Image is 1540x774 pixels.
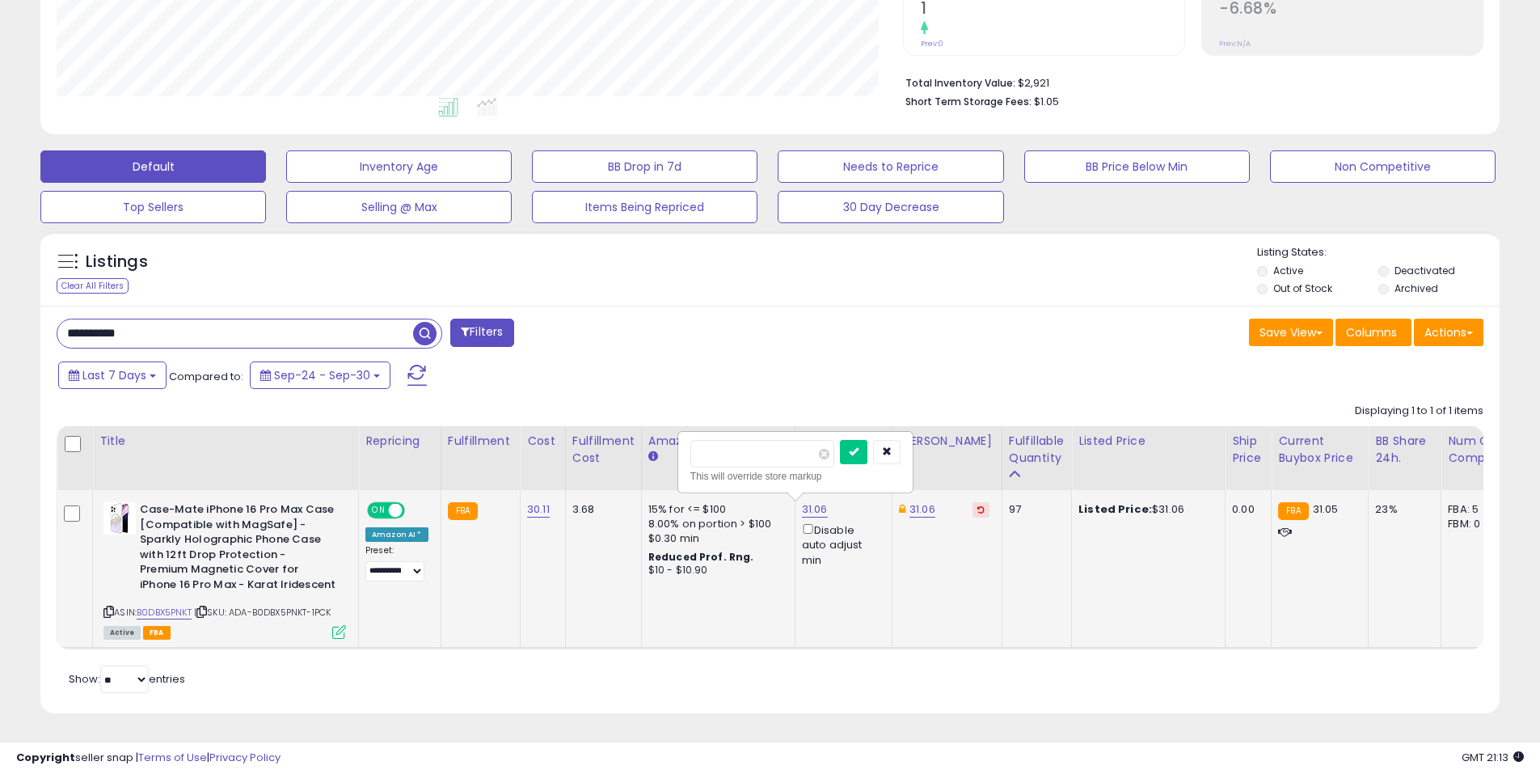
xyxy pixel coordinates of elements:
div: Amazon Fees [648,433,788,450]
span: Last 7 Days [82,367,146,383]
div: Displaying 1 to 1 of 1 items [1355,404,1483,419]
div: This will override store markup [690,468,901,484]
div: Repricing [365,433,434,450]
b: Short Term Storage Fees: [905,95,1032,108]
b: Total Inventory Value: [905,76,1015,90]
div: 97 [1009,502,1059,517]
div: BB Share 24h. [1375,433,1434,467]
a: Terms of Use [138,750,207,765]
li: $2,921 [905,72,1471,91]
span: 2025-10-8 21:13 GMT [1462,750,1524,765]
a: B0DBX5PNKT [137,606,192,620]
span: All listings currently available for purchase on Amazon [103,626,141,640]
button: Items Being Repriced [532,191,757,223]
span: Show: entries [69,671,185,687]
span: OFF [403,504,428,518]
button: Needs to Reprice [778,150,1003,183]
span: 31.05 [1313,501,1339,517]
span: Compared to: [169,369,243,384]
div: Clear All Filters [57,278,129,294]
label: Deactivated [1394,264,1455,277]
strong: Copyright [16,750,75,765]
div: $31.06 [1078,502,1213,517]
label: Active [1273,264,1303,277]
label: Out of Stock [1273,281,1332,295]
label: Archived [1394,281,1438,295]
div: Fulfillment Cost [572,433,635,467]
span: | SKU: ADA-B0DBX5PNKT-1PCK [194,606,331,619]
small: Prev: 0 [921,39,943,49]
div: $10 - $10.90 [648,564,783,577]
div: Title [99,433,352,450]
p: Listing States: [1257,245,1500,260]
button: Filters [450,319,513,347]
button: Last 7 Days [58,362,167,389]
a: Privacy Policy [209,750,281,765]
b: Case-Mate iPhone 16 Pro Max Case [Compatible with MagSafe] - Sparkly Holographic Phone Case with ... [140,502,336,596]
span: Columns [1346,324,1397,340]
small: FBA [448,502,478,520]
button: Inventory Age [286,150,512,183]
div: 3.68 [572,502,629,517]
div: Disable auto adjust min [802,521,880,568]
b: Listed Price: [1078,501,1152,517]
button: Default [40,150,266,183]
small: FBA [1278,502,1308,520]
small: Amazon Fees. [648,450,658,464]
div: 8.00% on portion > $100 [648,517,783,531]
a: 31.06 [802,501,828,518]
button: Non Competitive [1270,150,1496,183]
div: 0.00 [1232,502,1259,517]
a: 30.11 [527,501,550,518]
button: Columns [1335,319,1411,346]
button: 30 Day Decrease [778,191,1003,223]
span: Sep-24 - Sep-30 [274,367,370,383]
button: BB Drop in 7d [532,150,757,183]
div: ASIN: [103,502,346,637]
h5: Listings [86,251,148,273]
div: seller snap | | [16,751,281,766]
button: Actions [1414,319,1483,346]
button: Save View [1249,319,1333,346]
div: Current Buybox Price [1278,433,1361,467]
div: FBA: 5 [1448,502,1501,517]
div: Listed Price [1078,433,1218,450]
button: Selling @ Max [286,191,512,223]
div: 23% [1375,502,1428,517]
div: Cost [527,433,559,450]
div: Num of Comp. [1448,433,1507,467]
div: Ship Price [1232,433,1264,467]
b: Reduced Prof. Rng. [648,550,754,564]
img: 41xc6SG9SAL._SL40_.jpg [103,502,136,535]
div: [PERSON_NAME] [899,433,995,450]
span: FBA [143,626,171,640]
span: ON [369,504,389,518]
small: Prev: N/A [1219,39,1251,49]
div: Amazon AI * [365,527,428,542]
div: $0.30 min [648,531,783,546]
div: 15% for <= $100 [648,502,783,517]
button: Sep-24 - Sep-30 [250,362,390,389]
button: Top Sellers [40,191,266,223]
a: 31.06 [909,501,935,518]
div: Preset: [365,545,428,582]
button: BB Price Below Min [1024,150,1250,183]
span: $1.05 [1034,94,1059,109]
div: FBM: 0 [1448,517,1501,531]
div: Fulfillable Quantity [1009,433,1065,467]
div: Fulfillment [448,433,513,450]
